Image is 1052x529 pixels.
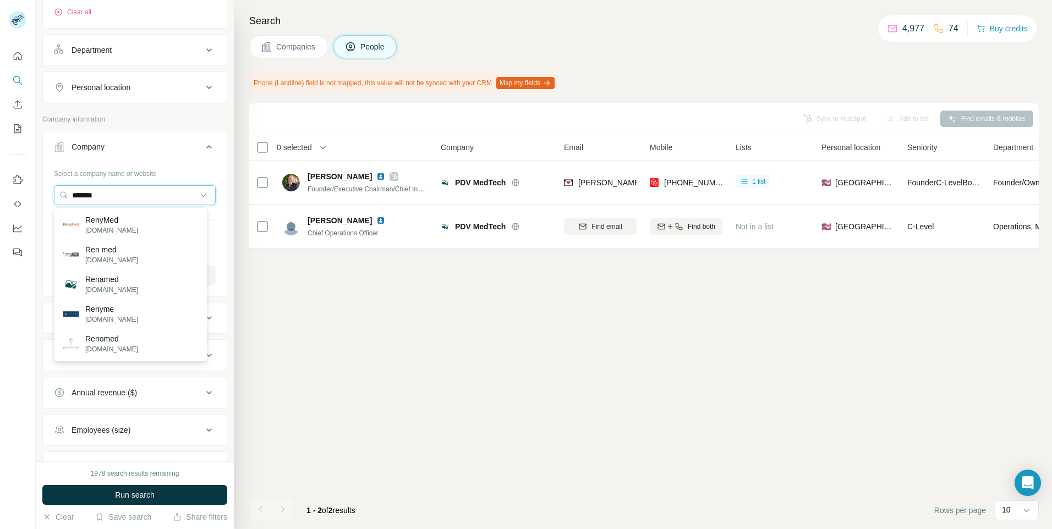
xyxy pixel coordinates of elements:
span: Founder/Executive Chairman/Chief Inventor [308,184,436,193]
p: [DOMAIN_NAME] [85,225,138,235]
p: Renomed [85,333,138,344]
img: Renyme [63,306,79,322]
span: Personal location [821,142,880,153]
button: Employees (size) [43,417,227,443]
button: Search [9,70,26,90]
span: C-Level [907,222,934,231]
p: RenyMed [85,214,138,225]
p: 4,977 [902,22,924,35]
span: PDV MedTech [455,221,506,232]
button: Share filters [173,511,227,522]
div: 1978 search results remaining [91,469,179,478]
button: Buy credits [977,21,1028,36]
div: Company [72,141,105,152]
span: [PHONE_NUMBER] [664,178,733,187]
span: People [360,41,386,52]
span: Founder/Owner [993,177,1046,188]
img: Logo of PDV MedTech [441,178,450,187]
span: Find email [591,222,622,232]
div: Open Intercom Messenger [1015,470,1041,496]
span: results [306,506,355,515]
button: Annual revenue ($) [43,379,227,406]
span: Department [993,142,1033,153]
span: PDV MedTech [455,177,506,188]
span: Company [441,142,474,153]
button: Department [43,37,227,63]
span: of [322,506,328,515]
button: Personal location [43,74,227,101]
span: 🇺🇸 [821,221,831,232]
div: Phone (Landline) field is not mapped, this value will not be synced with your CRM [249,74,557,92]
span: 2 [328,506,333,515]
button: Find both [650,218,722,235]
span: Companies [276,41,316,52]
span: 1 - 2 [306,506,322,515]
span: [PERSON_NAME][EMAIL_ADDRESS][DOMAIN_NAME] [578,178,772,187]
button: Clear all [54,7,91,17]
img: Logo of PDV MedTech [441,222,450,231]
button: Feedback [9,243,26,262]
p: Ren med [85,244,138,255]
div: Employees (size) [72,425,130,436]
p: 74 [949,22,958,35]
button: Run search [42,485,227,505]
button: Use Surfe on LinkedIn [9,170,26,190]
span: [GEOGRAPHIC_DATA] [835,177,894,188]
p: Company information [42,114,227,124]
span: [GEOGRAPHIC_DATA] [835,221,894,232]
span: 0 selected [277,142,312,153]
p: [DOMAIN_NAME] [85,255,138,265]
p: [DOMAIN_NAME] [85,285,138,295]
button: Find email [564,218,637,235]
div: Department [72,45,112,56]
span: Lists [736,142,752,153]
img: Renamed [63,277,79,292]
img: Ren med [63,252,79,257]
p: Renamed [85,274,138,285]
span: 1 list [752,177,766,186]
div: Annual revenue ($) [72,387,137,398]
p: Renyme [85,304,138,315]
button: Industry [43,305,227,331]
span: [PERSON_NAME] [308,171,372,182]
p: 10 [1002,504,1011,515]
p: [DOMAIN_NAME] [85,315,138,324]
img: LinkedIn logo [376,216,385,225]
img: provider findymail logo [564,177,573,188]
div: Personal location [72,82,130,93]
button: Company [43,134,227,164]
button: Quick start [9,46,26,66]
img: provider prospeo logo [650,177,659,188]
img: Renomed [63,338,79,349]
button: My lists [9,119,26,139]
button: Use Surfe API [9,194,26,214]
button: Save search [95,511,151,522]
span: Founder C-Level Board Member [907,178,1013,187]
img: LinkedIn logo [376,172,385,181]
span: Chief Operations Officer [308,229,379,237]
span: Run search [115,489,155,500]
button: Clear [42,511,74,522]
button: Dashboard [9,218,26,238]
span: Find both [688,222,715,232]
button: HQ location [43,342,227,368]
button: Enrich CSV [9,95,26,114]
p: [DOMAIN_NAME] [85,344,138,354]
img: RenyMed [63,217,79,233]
span: [PERSON_NAME] [308,215,372,226]
span: Rows per page [934,505,986,516]
span: Email [564,142,583,153]
span: Mobile [650,142,672,153]
button: Technologies [43,454,227,481]
h4: Search [249,13,1039,29]
img: Avatar [282,218,300,235]
span: Not in a list [736,222,774,231]
span: 🇺🇸 [821,177,831,188]
img: Avatar [282,174,300,191]
div: Select a company name or website [54,164,216,179]
span: Seniority [907,142,937,153]
button: Map my fields [496,77,555,89]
